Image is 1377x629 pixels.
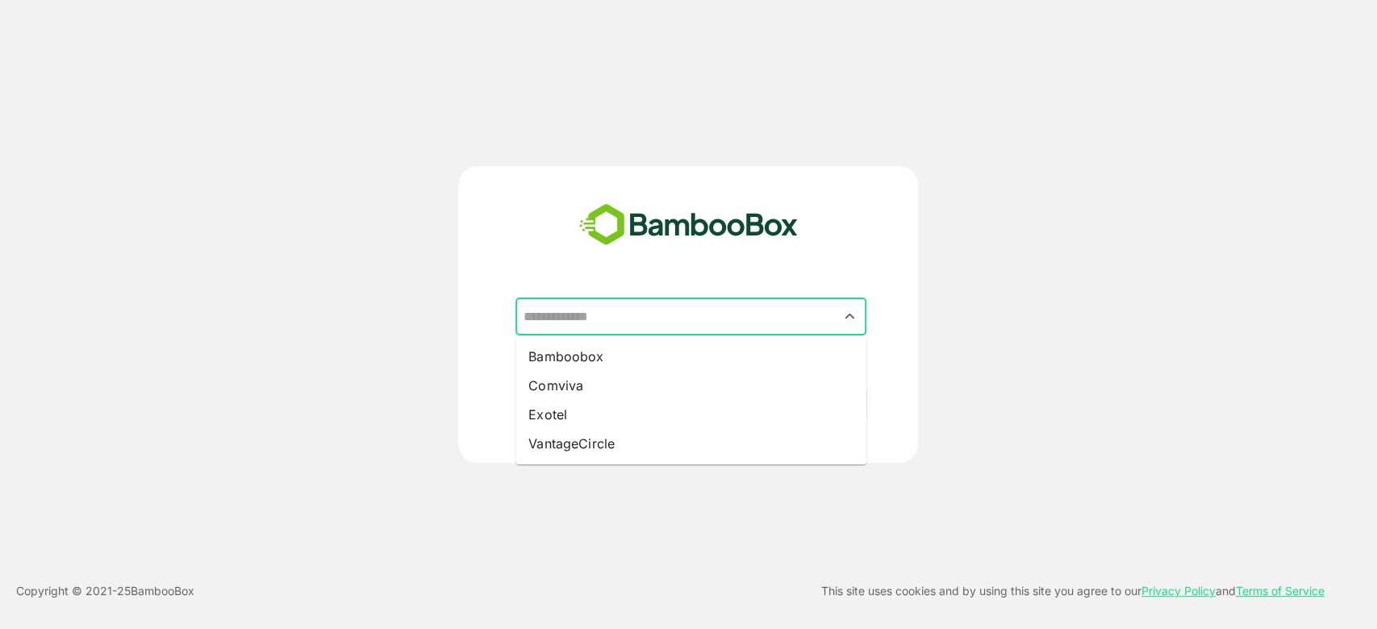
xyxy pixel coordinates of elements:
[515,429,866,458] li: VantageCircle
[821,581,1325,601] p: This site uses cookies and by using this site you agree to our and
[515,342,866,371] li: Bamboobox
[1236,584,1325,598] a: Terms of Service
[839,306,861,327] button: Close
[515,371,866,400] li: Comviva
[16,581,194,601] p: Copyright © 2021- 25 BambooBox
[570,198,807,252] img: bamboobox
[1141,584,1216,598] a: Privacy Policy
[515,400,866,429] li: Exotel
